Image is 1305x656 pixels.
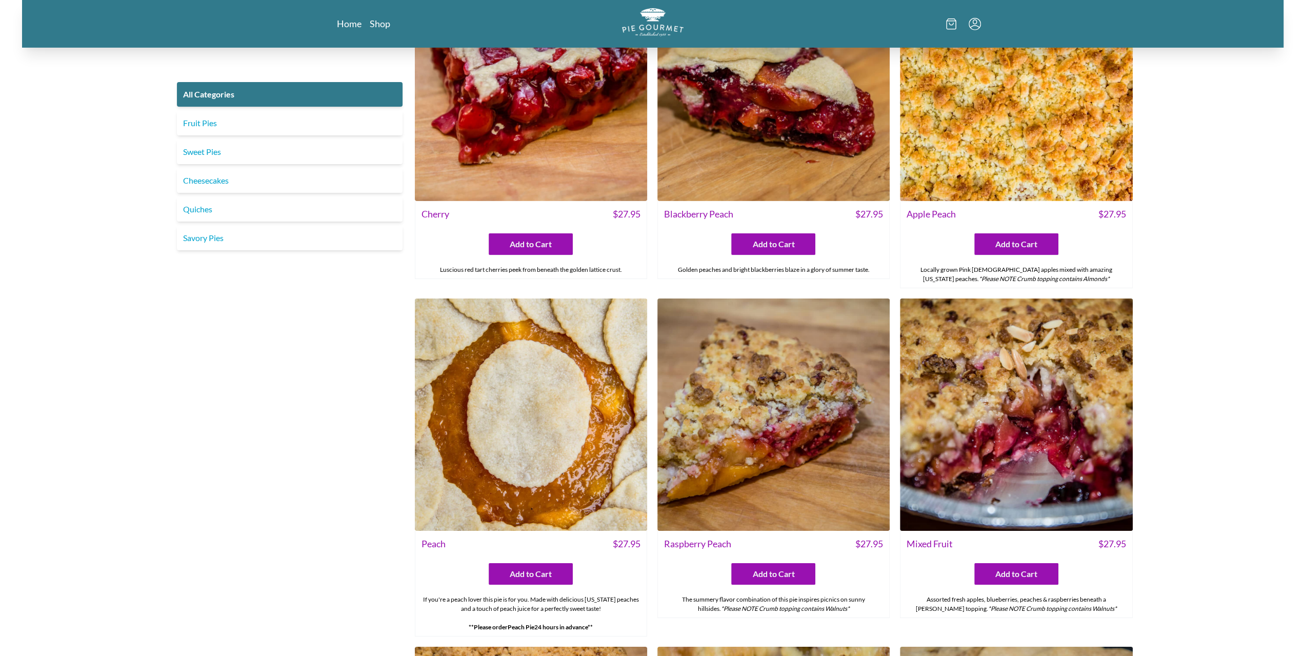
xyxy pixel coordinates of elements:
[177,226,403,250] a: Savory Pies
[1098,537,1126,551] span: $ 27.95
[1098,207,1126,221] span: $ 27.95
[613,537,640,551] span: $ 27.95
[664,207,733,221] span: Blackberry Peach
[752,238,794,250] span: Add to Cart
[995,568,1037,580] span: Add to Cart
[731,563,815,585] button: Add to Cart
[415,591,647,636] div: If you're a peach lover this pie is for you. Made with delicious [US_STATE] peaches and a touch o...
[177,140,403,164] a: Sweet Pies
[979,275,1110,283] em: *Please NOTE Crumb topping contains Almonds*
[720,605,849,612] em: *Please NOTE Crumb topping contains Walnuts*
[900,591,1132,618] div: Assorted fresh apples, blueberries, peaches & raspberries beneath a [PERSON_NAME] topping.
[510,568,552,580] span: Add to Cart
[664,537,731,551] span: Raspberry Peach
[613,207,640,221] span: $ 27.95
[855,207,883,221] span: $ 27.95
[469,623,593,631] strong: **Please order 24 hours in advance**
[489,563,573,585] button: Add to Cart
[658,261,889,279] div: Golden peaches and bright blackberries blaze in a glory of summer taste.
[370,17,390,30] a: Shop
[177,82,403,107] a: All Categories
[489,233,573,255] button: Add to Cart
[907,537,953,551] span: Mixed Fruit
[415,299,647,531] img: Peach
[415,261,647,279] div: Luscious red tart cherries peek from beneath the golden lattice crust.
[337,17,362,30] a: Home
[657,299,890,531] img: Raspberry Peach
[658,591,889,618] div: The summery flavor combination of this pie inspires picnics on sunny hillsides.
[177,168,403,193] a: Cheesecakes
[988,605,1117,612] em: *Please NOTE Crumb topping contains Walnuts*
[510,238,552,250] span: Add to Cart
[421,537,446,551] span: Peach
[508,623,534,631] strong: Peach Pie
[177,197,403,222] a: Quiches
[752,568,794,580] span: Add to Cart
[995,238,1037,250] span: Add to Cart
[974,233,1058,255] button: Add to Cart
[907,207,956,221] span: Apple Peach
[969,18,981,30] button: Menu
[622,8,684,36] img: logo
[622,8,684,39] a: Logo
[177,111,403,135] a: Fruit Pies
[900,299,1132,531] img: Mixed Fruit
[974,563,1058,585] button: Add to Cart
[900,261,1132,288] div: Locally grown Pink [DEMOGRAPHIC_DATA] apples mixed with amazing [US_STATE] peaches.
[731,233,815,255] button: Add to Cart
[855,537,883,551] span: $ 27.95
[421,207,449,221] span: Cherry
